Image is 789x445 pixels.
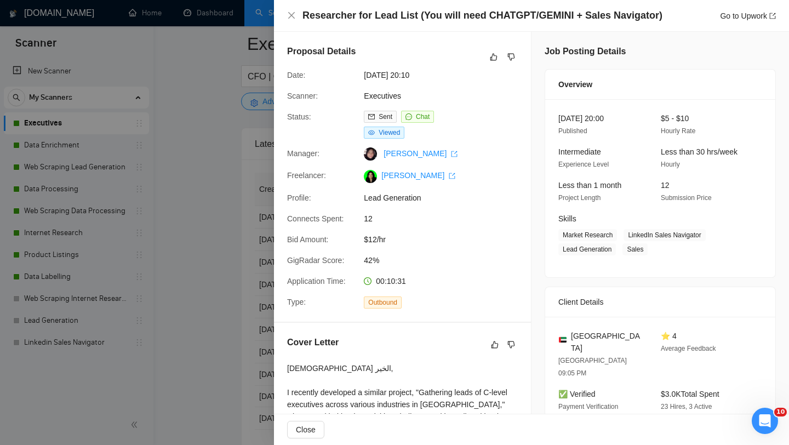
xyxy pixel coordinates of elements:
[364,254,528,266] span: 42%
[287,193,311,202] span: Profile:
[661,403,712,410] span: 23 Hires, 3 Active
[302,9,662,22] h4: Researcher for Lead List (You will need CHATGPT/GEMINI + Sales Navigator)
[720,12,776,20] a: Go to Upworkexport
[622,243,648,255] span: Sales
[287,149,319,158] span: Manager:
[558,161,609,168] span: Experience Level
[287,92,318,100] span: Scanner:
[490,53,498,61] span: like
[364,296,402,309] span: Outbound
[545,45,626,58] h5: Job Posting Details
[287,171,326,180] span: Freelancer:
[558,357,627,377] span: [GEOGRAPHIC_DATA] 09:05 PM
[364,69,528,81] span: [DATE] 20:10
[559,336,567,344] img: 🇦🇪
[364,90,528,102] span: Executives
[558,390,596,398] span: ✅ Verified
[449,173,455,179] span: export
[379,113,392,121] span: Sent
[379,129,400,136] span: Viewed
[487,50,500,64] button: like
[661,345,716,352] span: Average Feedback
[451,151,458,157] span: export
[558,229,617,241] span: Market Research
[488,338,501,351] button: like
[661,114,689,123] span: $5 - $10
[624,229,705,241] span: LinkedIn Sales Navigator
[752,408,778,434] iframe: Intercom live chat
[364,277,371,285] span: clock-circle
[364,213,528,225] span: 12
[287,256,344,265] span: GigRadar Score:
[774,408,787,417] span: 10
[661,181,670,190] span: 12
[558,214,576,223] span: Skills
[287,298,306,306] span: Type:
[507,53,515,61] span: dislike
[296,424,316,436] span: Close
[384,149,458,158] a: [PERSON_NAME] export
[491,340,499,349] span: like
[287,11,296,20] button: Close
[661,332,677,340] span: ⭐ 4
[364,233,528,246] span: $12/hr
[287,336,339,349] h5: Cover Letter
[381,171,455,180] a: [PERSON_NAME] export
[558,147,601,156] span: Intermediate
[287,71,305,79] span: Date:
[368,113,375,120] span: mail
[558,181,621,190] span: Less than 1 month
[571,330,643,354] span: [GEOGRAPHIC_DATA]
[287,277,346,286] span: Application Time:
[364,170,377,183] img: c1goVuP_CWJl2YRc4NUJek8H-qrzILrYI06Y4UPcPuP5RvAGnc1CI6AQhfAW2sQ7Vf
[661,194,712,202] span: Submission Price
[405,113,412,120] span: message
[505,338,518,351] button: dislike
[416,113,430,121] span: Chat
[364,192,528,204] span: Lead Generation
[769,13,776,19] span: export
[287,421,324,438] button: Close
[287,112,311,121] span: Status:
[287,11,296,20] span: close
[507,340,515,349] span: dislike
[661,127,695,135] span: Hourly Rate
[376,277,406,286] span: 00:10:31
[287,235,329,244] span: Bid Amount:
[558,114,604,123] span: [DATE] 20:00
[287,45,356,58] h5: Proposal Details
[505,50,518,64] button: dislike
[368,129,375,136] span: eye
[661,390,719,398] span: $3.0K Total Spent
[558,194,601,202] span: Project Length
[558,403,618,410] span: Payment Verification
[558,127,587,135] span: Published
[287,214,344,223] span: Connects Spent:
[661,147,737,156] span: Less than 30 hrs/week
[661,161,680,168] span: Hourly
[558,78,592,90] span: Overview
[558,243,616,255] span: Lead Generation
[558,287,762,317] div: Client Details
